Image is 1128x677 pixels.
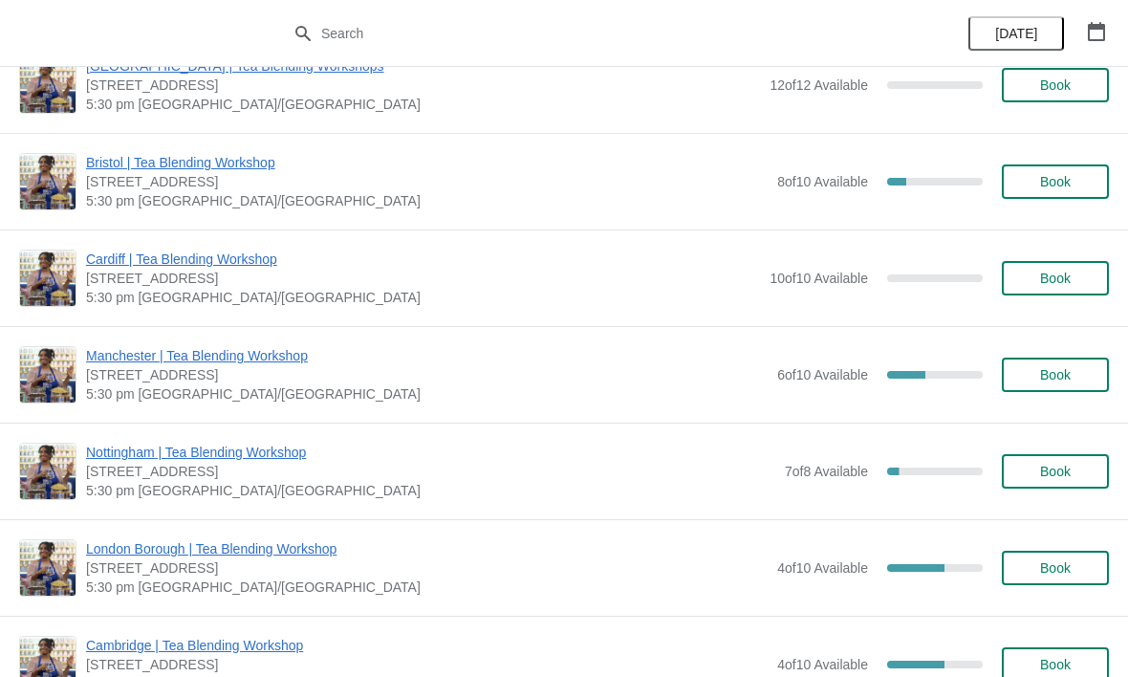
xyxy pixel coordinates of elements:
img: London Borough | Tea Blending Workshop | 7 Park St, London SE1 9AB, UK | 5:30 pm Europe/London [20,540,76,596]
span: 6 of 10 Available [777,367,868,382]
span: 10 of 10 Available [770,271,868,286]
span: Book [1040,174,1071,189]
span: 5:30 pm [GEOGRAPHIC_DATA]/[GEOGRAPHIC_DATA] [86,578,768,597]
span: 5:30 pm [GEOGRAPHIC_DATA]/[GEOGRAPHIC_DATA] [86,481,775,500]
span: Bristol | Tea Blending Workshop [86,153,768,172]
button: Book [1002,261,1109,295]
span: [STREET_ADDRESS] [86,462,775,481]
span: [STREET_ADDRESS] [86,365,768,384]
input: Search [320,16,846,51]
span: [STREET_ADDRESS] [86,269,760,288]
button: Book [1002,164,1109,199]
span: [STREET_ADDRESS] [86,655,768,674]
button: Book [1002,358,1109,392]
span: London Borough | Tea Blending Workshop [86,539,768,558]
span: [DATE] [995,26,1037,41]
span: 5:30 pm [GEOGRAPHIC_DATA]/[GEOGRAPHIC_DATA] [86,384,768,404]
span: Book [1040,271,1071,286]
span: Nottingham | Tea Blending Workshop [86,443,775,462]
span: Book [1040,464,1071,479]
span: Cambridge | Tea Blending Workshop [86,636,768,655]
span: Book [1040,77,1071,93]
span: 8 of 10 Available [777,174,868,189]
img: Glasgow | Tea Blending Workshops | 215 Byres Road, Glasgow G12 8UD, UK | 5:30 pm Europe/London [20,57,76,113]
span: [STREET_ADDRESS] [86,172,768,191]
span: Cardiff | Tea Blending Workshop [86,250,760,269]
span: 7 of 8 Available [785,464,868,479]
img: Manchester | Tea Blending Workshop | 57 Church St, Manchester, M4 1PD | 5:30 pm Europe/London [20,347,76,403]
img: Bristol | Tea Blending Workshop | 73 Park Street, Bristol, BS1 5PB | 5:30 pm Europe/London [20,154,76,209]
span: 12 of 12 Available [770,77,868,93]
span: [STREET_ADDRESS] [86,76,760,95]
span: [STREET_ADDRESS] [86,558,768,578]
span: Manchester | Tea Blending Workshop [86,346,768,365]
img: Cardiff | Tea Blending Workshop | 1-3 Royal Arcade, Cardiff CF10 1AE, UK | 5:30 pm Europe/London [20,251,76,306]
button: Book [1002,68,1109,102]
span: 4 of 10 Available [777,560,868,576]
span: Book [1040,657,1071,672]
button: Book [1002,454,1109,489]
span: 5:30 pm [GEOGRAPHIC_DATA]/[GEOGRAPHIC_DATA] [86,95,760,114]
span: Book [1040,560,1071,576]
span: Book [1040,367,1071,382]
button: [DATE] [968,16,1064,51]
span: 5:30 pm [GEOGRAPHIC_DATA]/[GEOGRAPHIC_DATA] [86,191,768,210]
span: 4 of 10 Available [777,657,868,672]
span: 5:30 pm [GEOGRAPHIC_DATA]/[GEOGRAPHIC_DATA] [86,288,760,307]
img: Nottingham | Tea Blending Workshop | 24 Bridlesmith Gate, Nottingham NG1 2GQ, UK | 5:30 pm Europe... [20,444,76,499]
button: Book [1002,551,1109,585]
